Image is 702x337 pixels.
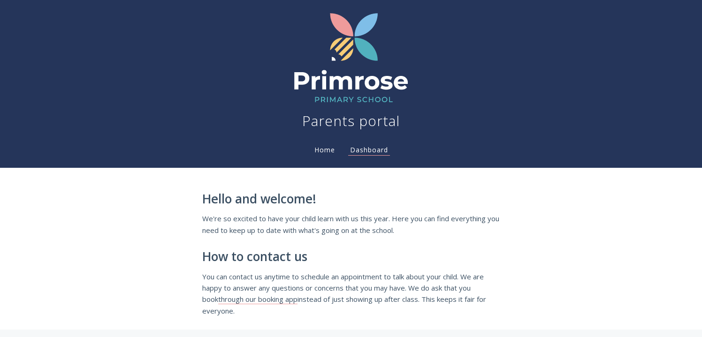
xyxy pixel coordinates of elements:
[218,294,298,304] a: through our booking app
[202,250,500,264] h2: How to contact us
[348,145,390,156] a: Dashboard
[313,145,337,154] a: Home
[202,271,500,317] p: You can contact us anytime to schedule an appointment to talk about your child. We are happy to a...
[202,192,500,206] h2: Hello and welcome!
[302,112,400,130] h1: Parents portal
[202,213,500,236] p: We're so excited to have your child learn with us this year. Here you can find everything you nee...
